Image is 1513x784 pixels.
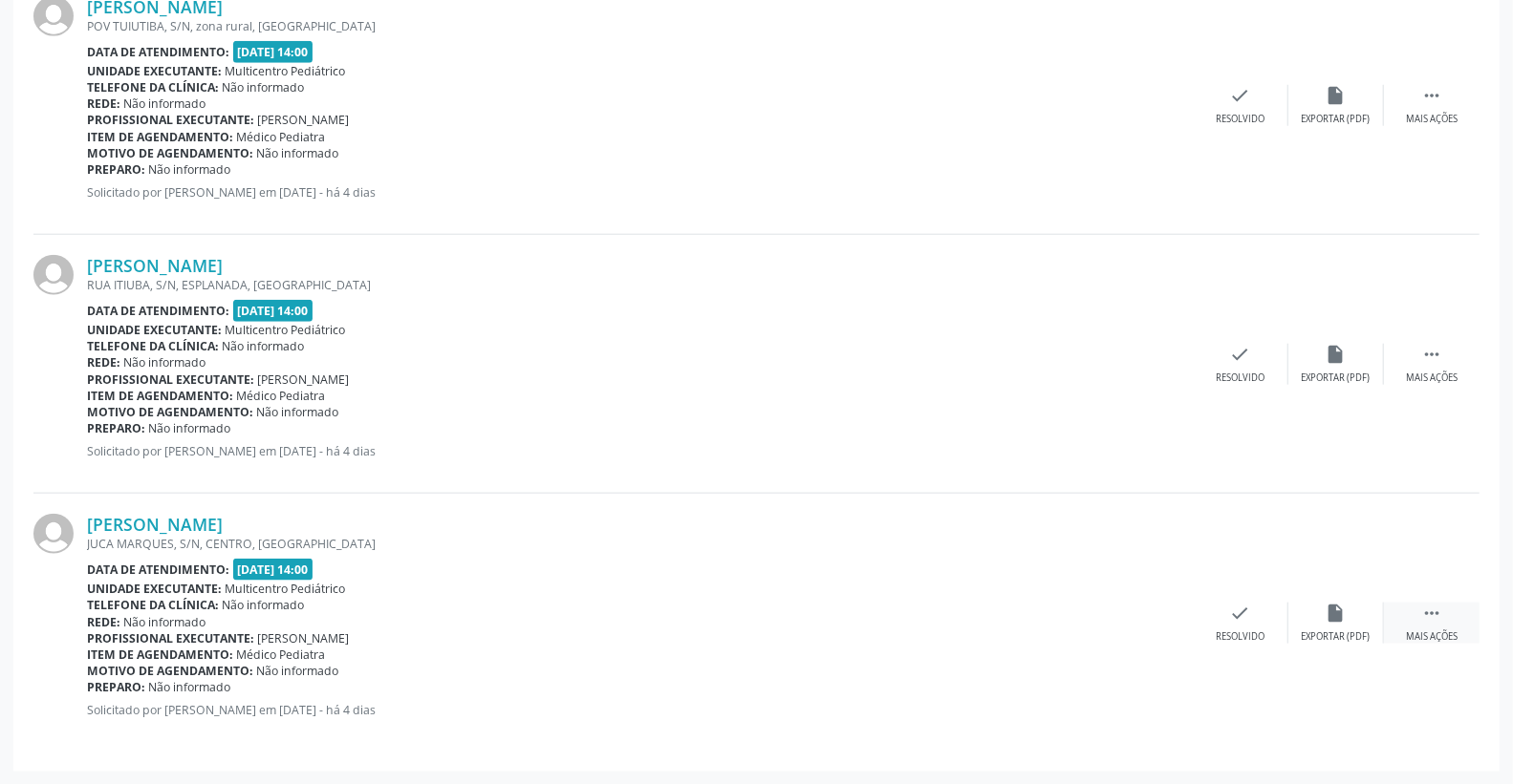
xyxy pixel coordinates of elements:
[149,679,231,695] span: Não informado
[87,79,219,95] b: Telefone da clínica:
[223,597,305,613] span: Não informado
[87,514,223,535] a: [PERSON_NAME]
[226,322,346,338] span: Multicentro Pediátrico
[87,18,1193,34] div: POV TUIUTIBA, S/N, zona rural, [GEOGRAPHIC_DATA]
[258,371,350,388] span: [PERSON_NAME]
[1216,371,1264,385] div: Resolvido
[87,129,233,145] b: Item de agendamento:
[257,145,339,161] span: Não informado
[87,614,120,630] b: Rede:
[87,597,219,613] b: Telefone da clínica:
[1230,344,1251,365] i: check
[149,161,231,178] span: Não informado
[1421,85,1442,106] i: 
[1302,371,1371,385] div: Exportar (PDF)
[87,338,219,354] b: Telefone da clínica:
[87,679,145,695] b: Preparo:
[1216,113,1264,126] div: Resolvido
[1326,344,1347,365] i: insert_drive_file
[223,79,305,95] span: Não informado
[258,112,350,128] span: [PERSON_NAME]
[1302,630,1371,644] div: Exportar (PDF)
[87,322,222,338] b: Unidade executante:
[149,420,231,436] span: Não informado
[237,646,326,663] span: Médico Pediatra
[124,354,206,371] span: Não informado
[87,562,229,578] b: Data de atendimento:
[87,646,233,663] b: Item de agendamento:
[87,277,1193,293] div: RUA ITIUBA, S/N, ESPLANADA, [GEOGRAPHIC_DATA]
[87,303,229,319] b: Data de atendimento:
[1302,113,1371,126] div: Exportar (PDF)
[258,630,350,646] span: [PERSON_NAME]
[87,388,233,404] b: Item de agendamento:
[257,404,339,420] span: Não informado
[87,702,1193,718] p: Solicitado por [PERSON_NAME] em [DATE] - há 4 dias
[233,41,313,63] span: [DATE] 14:00
[87,63,222,79] b: Unidade executante:
[87,44,229,60] b: Data de atendimento:
[1230,85,1251,106] i: check
[33,255,74,295] img: img
[233,559,313,581] span: [DATE] 14:00
[1230,603,1251,624] i: check
[1406,371,1458,385] div: Mais ações
[1326,603,1347,624] i: insert_drive_file
[124,95,206,112] span: Não informado
[87,255,223,276] a: [PERSON_NAME]
[87,145,253,161] b: Motivo de agendamento:
[1421,603,1442,624] i: 
[87,161,145,178] b: Preparo:
[87,536,1193,552] div: JUCA MARQUES, S/N, CENTRO, [GEOGRAPHIC_DATA]
[87,354,120,371] b: Rede:
[1326,85,1347,106] i: insert_drive_file
[226,63,346,79] span: Multicentro Pediátrico
[87,95,120,112] b: Rede:
[1406,630,1458,644] div: Mais ações
[1421,344,1442,365] i: 
[87,404,253,420] b: Motivo de agendamento:
[1216,630,1264,644] div: Resolvido
[87,112,254,128] b: Profissional executante:
[223,338,305,354] span: Não informado
[87,630,254,646] b: Profissional executante:
[87,443,1193,459] p: Solicitado por [PERSON_NAME] em [DATE] - há 4 dias
[33,514,74,554] img: img
[124,614,206,630] span: Não informado
[87,371,254,388] b: Profissional executante:
[233,300,313,322] span: [DATE] 14:00
[1406,113,1458,126] div: Mais ações
[87,581,222,597] b: Unidade executante:
[87,420,145,436] b: Preparo:
[87,184,1193,201] p: Solicitado por [PERSON_NAME] em [DATE] - há 4 dias
[237,388,326,404] span: Médico Pediatra
[257,663,339,679] span: Não informado
[226,581,346,597] span: Multicentro Pediátrico
[87,663,253,679] b: Motivo de agendamento:
[237,129,326,145] span: Médico Pediatra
